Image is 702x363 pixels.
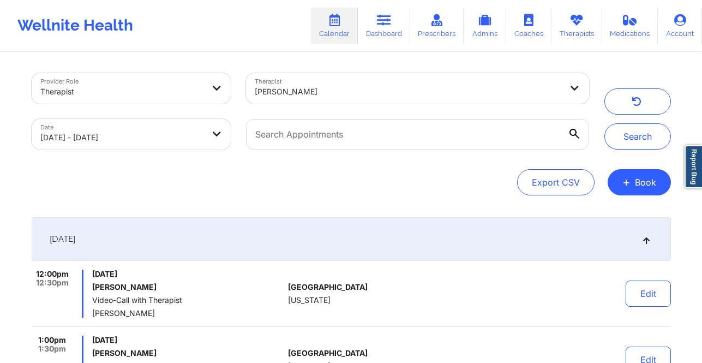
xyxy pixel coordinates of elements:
span: + [622,179,631,185]
h6: [PERSON_NAME] [92,349,284,358]
input: Search Appointments [246,119,589,150]
a: Coaches [506,8,551,44]
a: Therapists [551,8,602,44]
a: Admins [464,8,506,44]
a: Report Bug [685,145,702,188]
a: Account [658,8,702,44]
span: [DATE] [92,336,284,344]
span: [GEOGRAPHIC_DATA] [288,283,368,291]
span: [GEOGRAPHIC_DATA] [288,349,368,358]
div: [DATE] - [DATE] [40,126,204,150]
div: [PERSON_NAME] [255,80,562,104]
span: [DATE] [50,234,75,245]
span: 12:00pm [36,270,69,278]
span: [DATE] [92,270,284,278]
h6: [PERSON_NAME] [92,283,284,291]
button: Edit [626,281,671,307]
span: 1:00pm [38,336,66,344]
span: 1:30pm [38,344,66,353]
span: 12:30pm [36,278,69,287]
span: [PERSON_NAME] [92,309,284,318]
a: Prescribers [410,8,464,44]
span: [US_STATE] [288,296,331,305]
button: Export CSV [517,169,595,195]
a: Dashboard [358,8,410,44]
span: Video-Call with Therapist [92,296,284,305]
a: Calendar [311,8,358,44]
a: Medications [602,8,658,44]
div: Therapist [40,80,204,104]
button: Search [604,123,671,150]
button: +Book [608,169,671,195]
